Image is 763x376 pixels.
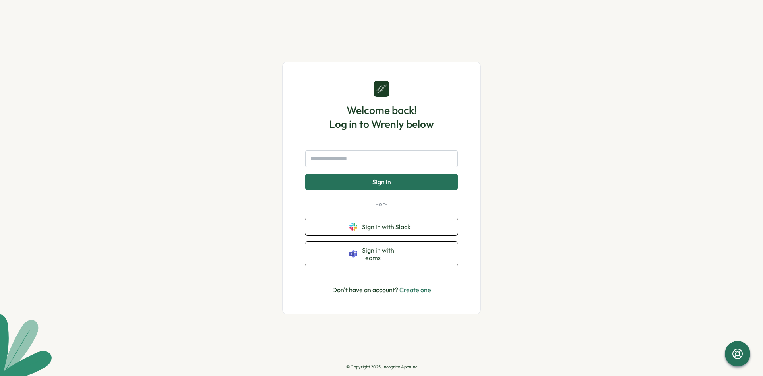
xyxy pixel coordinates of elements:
[305,218,458,235] button: Sign in with Slack
[346,364,417,370] p: © Copyright 2025, Incognito Apps Inc
[305,242,458,266] button: Sign in with Teams
[399,286,431,294] a: Create one
[362,223,414,230] span: Sign in with Slack
[362,247,414,261] span: Sign in with Teams
[305,200,458,208] p: -or-
[372,178,391,185] span: Sign in
[329,103,434,131] h1: Welcome back! Log in to Wrenly below
[305,174,458,190] button: Sign in
[332,285,431,295] p: Don't have an account?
